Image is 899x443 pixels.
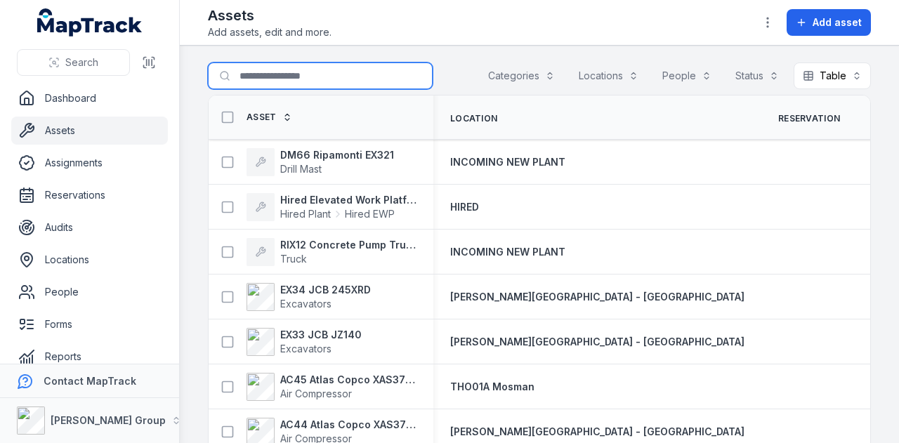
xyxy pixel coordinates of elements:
[208,25,332,39] span: Add assets, edit and more.
[280,207,331,221] span: Hired Plant
[450,200,479,214] a: HIRED
[280,283,371,297] strong: EX34 JCB 245XRD
[247,112,277,123] span: Asset
[653,62,721,89] button: People
[450,425,744,439] a: [PERSON_NAME][GEOGRAPHIC_DATA] - [GEOGRAPHIC_DATA]
[450,113,497,124] span: Location
[11,278,168,306] a: People
[450,245,565,259] a: INCOMING NEW PLANT
[37,8,143,37] a: MapTrack
[11,310,168,338] a: Forms
[726,62,788,89] button: Status
[247,112,292,123] a: Asset
[65,55,98,70] span: Search
[11,117,168,145] a: Assets
[787,9,871,36] button: Add asset
[479,62,564,89] button: Categories
[11,149,168,177] a: Assignments
[11,213,168,242] a: Audits
[813,15,862,29] span: Add asset
[247,373,416,401] a: AC45 Atlas Copco XAS375TAAir Compressor
[280,373,416,387] strong: AC45 Atlas Copco XAS375TA
[280,253,307,265] span: Truck
[450,156,565,168] span: INCOMING NEW PLANT
[247,283,371,311] a: EX34 JCB 245XRDExcavators
[345,207,395,221] span: Hired EWP
[450,381,534,392] span: THO01A Mosman
[450,201,479,213] span: HIRED
[11,181,168,209] a: Reservations
[450,335,744,349] a: [PERSON_NAME][GEOGRAPHIC_DATA] - [GEOGRAPHIC_DATA]
[450,246,565,258] span: INCOMING NEW PLANT
[450,336,744,348] span: [PERSON_NAME][GEOGRAPHIC_DATA] - [GEOGRAPHIC_DATA]
[247,238,416,266] a: RIX12 Concrete Pump TruckTruck
[247,193,416,221] a: Hired Elevated Work PlatformHired PlantHired EWP
[280,388,352,399] span: Air Compressor
[247,328,362,356] a: EX33 JCB JZ140Excavators
[51,414,166,426] strong: [PERSON_NAME] Group
[280,343,332,355] span: Excavators
[280,193,416,207] strong: Hired Elevated Work Platform
[450,380,534,394] a: THO01A Mosman
[778,113,840,124] span: Reservation
[17,49,130,76] button: Search
[280,298,332,310] span: Excavators
[450,291,744,303] span: [PERSON_NAME][GEOGRAPHIC_DATA] - [GEOGRAPHIC_DATA]
[247,148,394,176] a: DM66 Ripamonti EX321Drill Mast
[11,84,168,112] a: Dashboard
[280,238,416,252] strong: RIX12 Concrete Pump Truck
[208,6,332,25] h2: Assets
[44,375,136,387] strong: Contact MapTrack
[570,62,648,89] button: Locations
[11,343,168,371] a: Reports
[450,425,744,437] span: [PERSON_NAME][GEOGRAPHIC_DATA] - [GEOGRAPHIC_DATA]
[794,62,871,89] button: Table
[11,246,168,274] a: Locations
[280,163,322,175] span: Drill Mast
[280,418,416,432] strong: AC44 Atlas Copco XAS375TA
[280,148,394,162] strong: DM66 Ripamonti EX321
[280,328,362,342] strong: EX33 JCB JZ140
[450,155,565,169] a: INCOMING NEW PLANT
[450,290,744,304] a: [PERSON_NAME][GEOGRAPHIC_DATA] - [GEOGRAPHIC_DATA]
